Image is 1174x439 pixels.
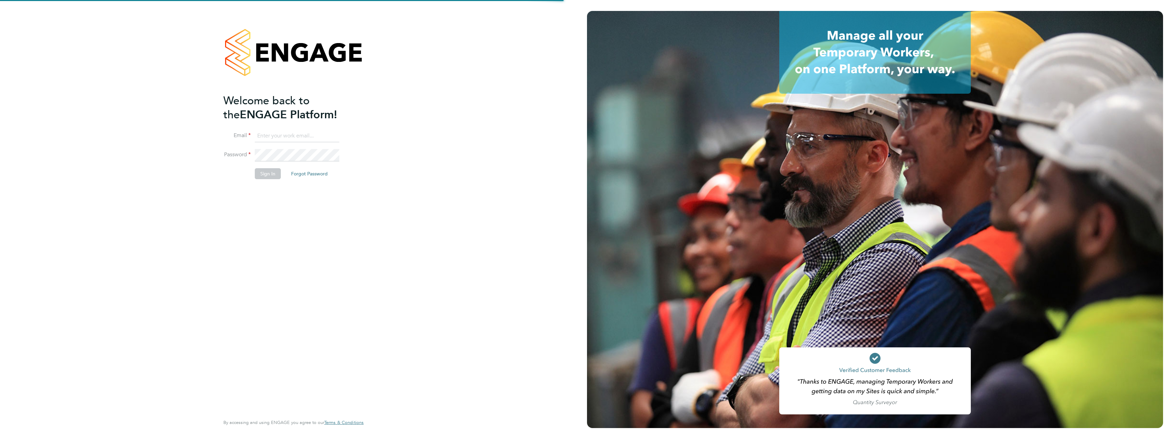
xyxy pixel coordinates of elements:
[286,168,333,179] button: Forgot Password
[223,94,310,121] span: Welcome back to the
[324,420,364,425] a: Terms & Conditions
[255,130,339,142] input: Enter your work email...
[223,94,357,122] h2: ENGAGE Platform!
[223,132,251,139] label: Email
[223,420,364,425] span: By accessing and using ENGAGE you agree to our
[255,168,281,179] button: Sign In
[223,151,251,158] label: Password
